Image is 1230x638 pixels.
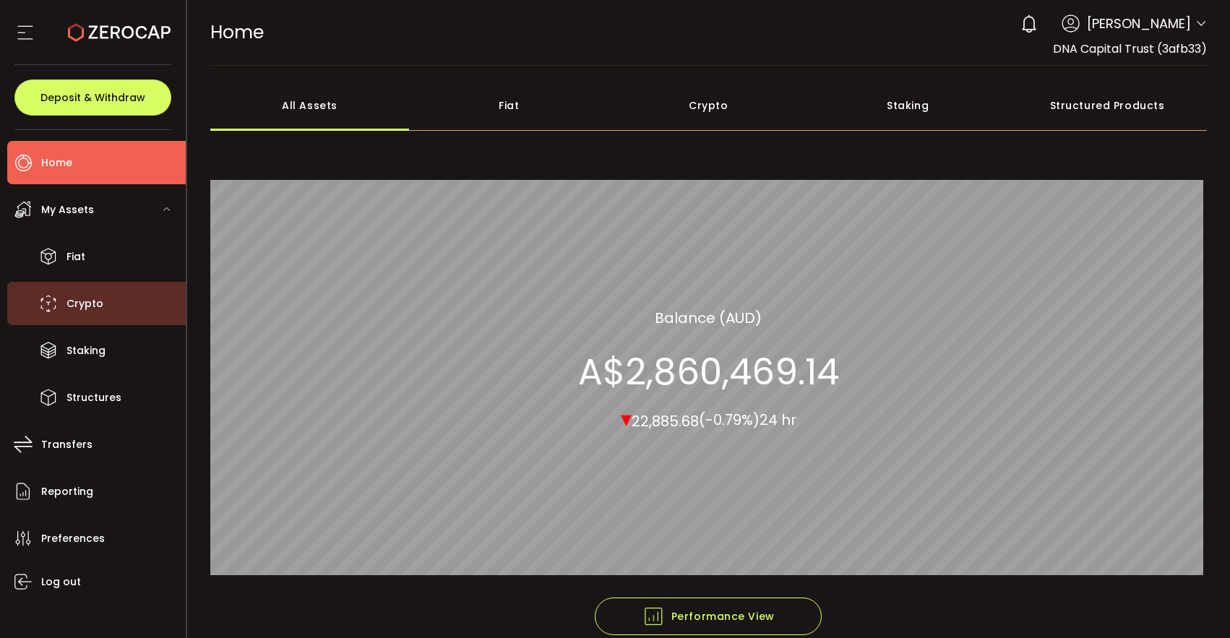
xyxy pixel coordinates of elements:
[632,410,699,431] span: 22,885.68
[642,605,775,627] span: Performance View
[1007,80,1207,131] div: Structured Products
[655,306,762,328] section: Balance (AUD)
[41,199,94,220] span: My Assets
[66,340,106,361] span: Staking
[41,572,81,592] span: Log out
[14,79,171,116] button: Deposit & Withdraw
[41,434,93,455] span: Transfers
[210,80,410,131] div: All Assets
[608,80,808,131] div: Crypto
[210,20,264,45] span: Home
[595,598,822,635] button: Performance View
[808,80,1007,131] div: Staking
[66,246,85,267] span: Fiat
[760,410,796,430] span: 24 hr
[41,528,105,549] span: Preferences
[40,92,145,103] span: Deposit & Withdraw
[621,402,632,434] span: ▾
[409,80,608,131] div: Fiat
[1158,569,1230,638] iframe: Chat Widget
[66,293,103,314] span: Crypto
[578,350,839,393] section: A$2,860,469.14
[699,410,760,430] span: (-0.79%)
[1087,14,1191,33] span: [PERSON_NAME]
[1053,40,1207,57] span: DNA Capital Trust (3afb33)
[41,481,93,502] span: Reporting
[66,387,121,408] span: Structures
[41,152,72,173] span: Home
